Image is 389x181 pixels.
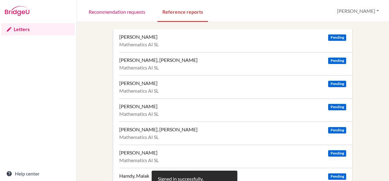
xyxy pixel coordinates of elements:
span: Pending [328,58,346,64]
span: Pending [328,150,346,157]
div: [PERSON_NAME] [119,80,157,86]
span: Pending [328,81,346,87]
a: Recommendation requests [84,1,150,22]
span: Pending [328,34,346,41]
div: [PERSON_NAME] [119,34,157,40]
a: [PERSON_NAME] Pending Mathematics AI SL [119,29,352,52]
div: Mathematics AI SL [119,111,346,117]
div: Mathematics AI SL [119,41,346,48]
a: [PERSON_NAME] Pending Mathematics AI SL [119,98,352,122]
span: Pending [328,104,346,110]
a: Help center [1,168,75,180]
div: [PERSON_NAME] [119,150,157,156]
a: Letters [1,23,75,35]
div: Mathematics AI SL [119,134,346,140]
a: [PERSON_NAME] Pending Mathematics AI SL [119,145,352,168]
div: Mathematics AI SL [119,157,346,163]
a: [PERSON_NAME], [PERSON_NAME] Pending Mathematics AI SL [119,52,352,75]
span: Pending [328,127,346,133]
div: [PERSON_NAME] [119,103,157,109]
a: Reference reports [157,1,208,22]
div: [PERSON_NAME], [PERSON_NAME] [119,126,198,133]
img: Bridge-U [5,6,29,16]
button: [PERSON_NAME] [334,5,382,17]
div: Mathematics AI SL [119,65,346,71]
div: Mathematics AI SL [119,88,346,94]
div: [PERSON_NAME], [PERSON_NAME] [119,57,198,63]
a: [PERSON_NAME], [PERSON_NAME] Pending Mathematics AI SL [119,122,352,145]
a: [PERSON_NAME] Pending Mathematics AI SL [119,75,352,98]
